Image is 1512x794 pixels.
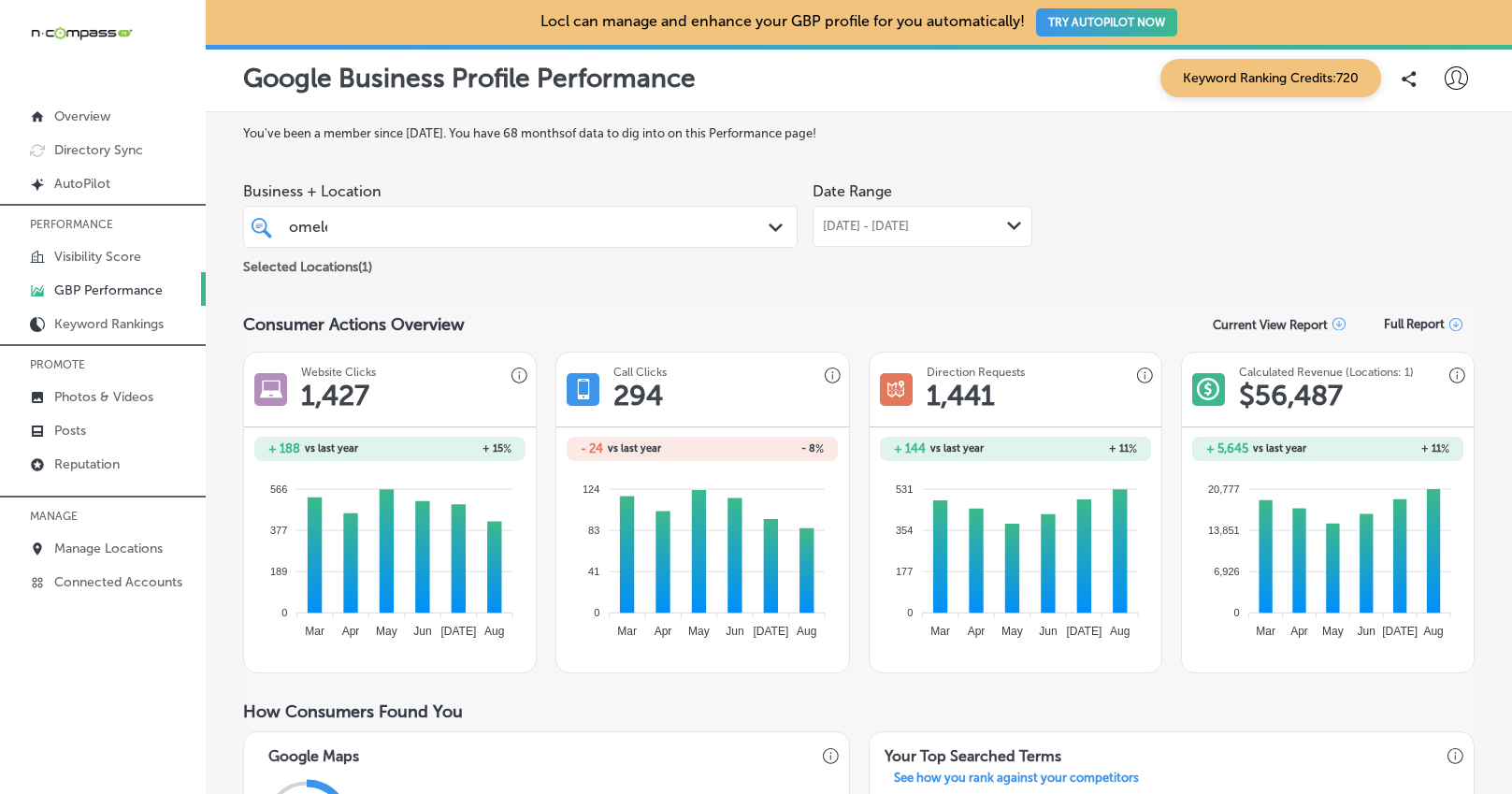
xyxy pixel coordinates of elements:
tspan: Mar [618,625,638,638]
label: You've been a member since [DATE] . You have 68 months of data to dig into on this Performance page! [243,126,1475,140]
p: Visibility Score [54,249,141,265]
tspan: Jun [1039,625,1057,638]
tspan: Aug [484,625,504,638]
tspan: 566 [270,483,287,494]
tspan: 0 [595,607,600,618]
tspan: 0 [907,607,913,618]
tspan: Jun [1358,625,1375,638]
tspan: Aug [798,625,817,638]
span: vs last year [930,443,984,454]
span: % [503,442,511,455]
tspan: 13,851 [1208,525,1240,536]
p: GBP Performance [54,282,163,298]
span: Consumer Actions Overview [243,314,465,335]
tspan: 41 [589,566,600,577]
tspan: Jun [413,625,431,638]
span: Keyword Ranking Credits: 720 [1160,59,1381,97]
label: Date Range [813,182,892,200]
p: Photos & Videos [54,389,153,405]
h3: Website Clicks [301,366,376,379]
img: 660ab0bf-5cc7-4cb8-ba1c-48b5ae0f18e60NCTV_CLogo_TV_Black_-500x88.png [30,24,133,42]
p: Current View Report [1213,318,1328,332]
span: % [1129,442,1137,455]
h3: Google Maps [253,732,374,771]
tspan: May [1322,625,1344,638]
tspan: 189 [270,566,287,577]
h2: + 144 [894,441,926,455]
p: Keyword Rankings [54,316,164,332]
tspan: Mar [305,625,324,638]
p: Reputation [54,456,120,472]
tspan: May [376,625,397,638]
tspan: 83 [589,525,600,536]
span: [DATE] - [DATE] [823,219,909,234]
span: vs last year [305,443,358,454]
p: Overview [54,108,110,124]
h1: $ 56,487 [1239,379,1343,412]
a: See how you rank against your competitors [879,771,1154,790]
tspan: [DATE] [441,625,477,638]
span: % [1441,442,1449,455]
h3: Your Top Searched Terms [870,732,1076,771]
tspan: 377 [270,525,287,536]
tspan: 0 [1233,607,1239,618]
tspan: Mar [1256,625,1275,638]
p: Directory Sync [54,142,143,158]
tspan: Apr [1290,625,1308,638]
tspan: Apr [342,625,360,638]
button: TRY AUTOPILOT NOW [1036,8,1177,36]
span: How Consumers Found You [243,701,463,722]
tspan: 124 [583,483,599,494]
span: vs last year [608,443,661,454]
span: Business + Location [243,182,798,200]
tspan: 6,926 [1214,566,1240,577]
tspan: Aug [1110,625,1130,638]
span: vs last year [1253,443,1306,454]
p: Google Business Profile Performance [243,63,696,94]
tspan: Aug [1423,625,1443,638]
span: % [815,442,824,455]
tspan: Jun [727,625,744,638]
tspan: [DATE] [1066,625,1102,638]
tspan: 0 [281,607,287,618]
h2: + 11 [1015,442,1137,455]
h1: 294 [613,379,663,412]
tspan: [DATE] [1382,625,1418,638]
p: Connected Accounts [54,574,182,590]
h2: + 5,645 [1206,441,1248,455]
tspan: May [1001,625,1023,638]
h2: + 11 [1328,442,1449,455]
h3: Direction Requests [927,366,1025,379]
tspan: Mar [930,625,950,638]
h2: + 15 [390,442,511,455]
h1: 1,427 [301,379,369,412]
tspan: 531 [896,483,913,494]
p: Posts [54,423,86,439]
p: Selected Locations ( 1 ) [243,252,372,275]
span: Full Report [1384,317,1445,331]
tspan: [DATE] [754,625,789,638]
tspan: 354 [896,525,913,536]
tspan: May [689,625,711,638]
h3: Call Clicks [613,366,667,379]
p: Manage Locations [54,541,163,556]
tspan: 20,777 [1208,483,1240,494]
h1: 1,441 [927,379,995,412]
tspan: 177 [896,566,913,577]
tspan: Apr [967,625,985,638]
h2: - 8 [702,442,824,455]
tspan: Apr [655,625,672,638]
p: AutoPilot [54,176,110,192]
h3: Calculated Revenue (Locations: 1) [1239,366,1414,379]
h2: + 188 [268,441,300,455]
h2: - 24 [581,441,603,455]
